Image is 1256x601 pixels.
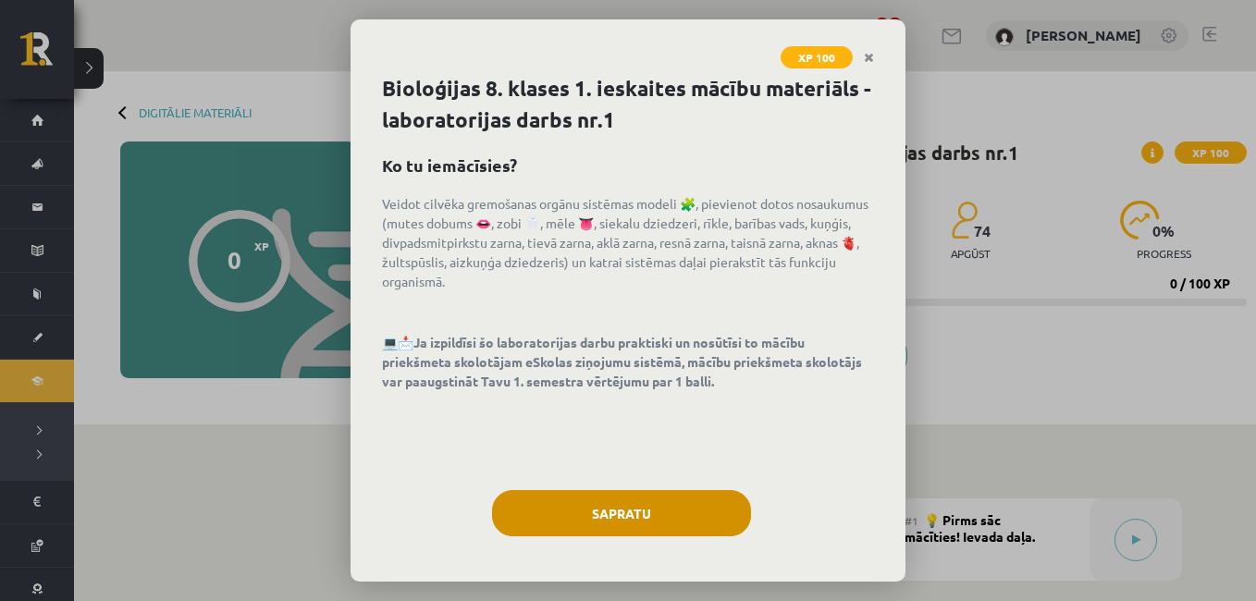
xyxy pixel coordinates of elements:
strong: Ja izpildīsi šo laboratorijas darbu praktiski un nosūtīsi to mācību priekšmeta skolotājam eSkolas... [382,334,862,389]
h2: Ko tu iemācīsies? [382,153,874,178]
p: Veidot cilvēka gremošanas orgānu sistēmas modeli 🧩, pievienot dotos nosaukumus (mutes dobums 👄, z... [382,194,874,291]
p: 💻📩 [382,333,874,391]
h1: Bioloģijas 8. klases 1. ieskaites mācību materiāls - laboratorijas darbs nr.1 [382,73,874,136]
button: Sapratu [492,490,751,536]
a: Close [853,40,885,76]
span: XP 100 [781,46,853,68]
